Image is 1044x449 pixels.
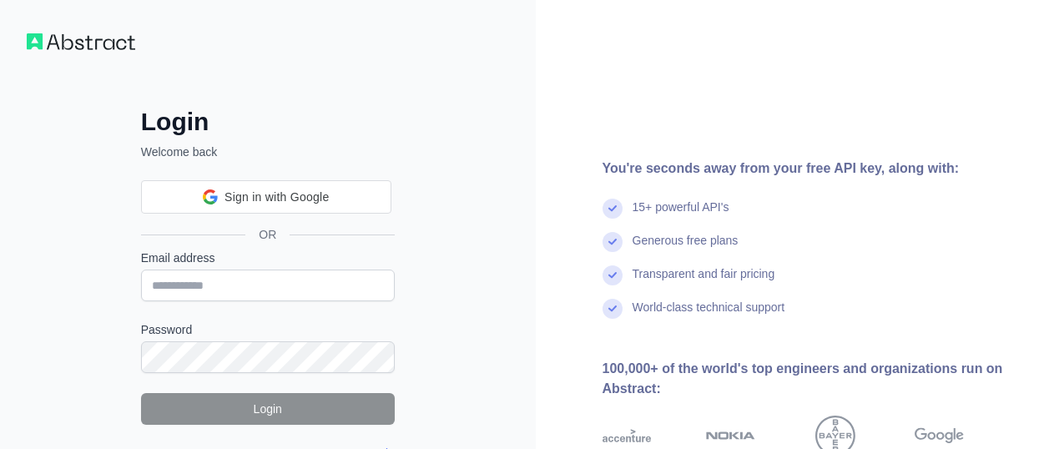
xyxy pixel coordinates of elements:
[633,199,729,232] div: 15+ powerful API's
[224,189,329,206] span: Sign in with Google
[141,180,391,214] div: Sign in with Google
[141,144,395,160] p: Welcome back
[603,265,623,285] img: check mark
[603,359,1018,399] div: 100,000+ of the world's top engineers and organizations run on Abstract:
[633,232,739,265] div: Generous free plans
[27,33,135,50] img: Workflow
[603,159,1018,179] div: You're seconds away from your free API key, along with:
[633,299,785,332] div: World-class technical support
[603,199,623,219] img: check mark
[633,265,775,299] div: Transparent and fair pricing
[245,226,290,243] span: OR
[603,232,623,252] img: check mark
[141,393,395,425] button: Login
[141,250,395,266] label: Email address
[141,321,395,338] label: Password
[603,299,623,319] img: check mark
[141,107,395,137] h2: Login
